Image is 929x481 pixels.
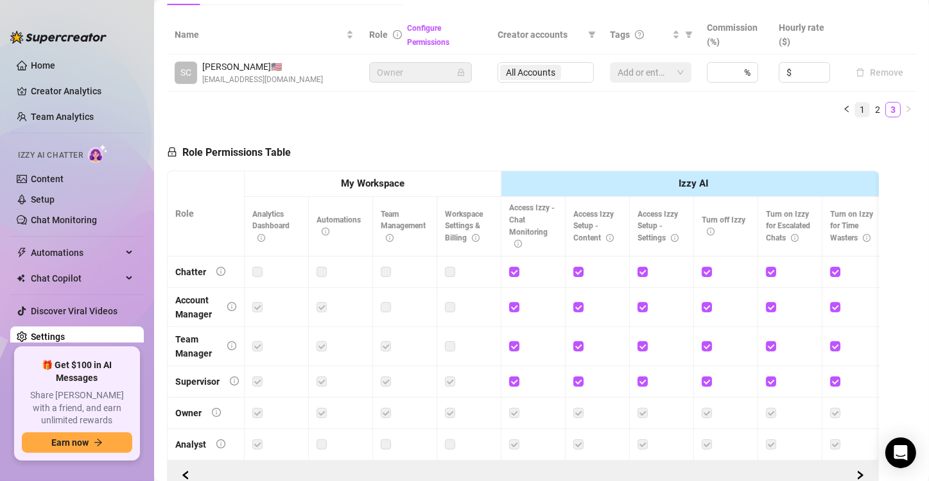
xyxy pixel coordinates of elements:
[216,439,225,448] span: info-circle
[17,274,25,283] img: Chat Copilot
[257,234,265,242] span: info-circle
[901,102,916,117] li: Next Page
[635,30,644,39] span: question-circle
[167,147,177,157] span: lock
[212,408,221,417] span: info-circle
[88,144,108,163] img: AI Chatter
[393,30,402,39] span: info-circle
[855,102,870,117] li: 1
[610,28,630,42] span: Tags
[514,240,522,248] span: info-circle
[180,65,191,80] span: SC
[766,210,810,243] span: Turn on Izzy for Escalated Chats
[17,248,27,258] span: thunderbolt
[31,60,55,71] a: Home
[885,102,901,117] li: 3
[167,15,361,55] th: Name
[445,210,483,243] span: Workspace Settings & Billing
[31,332,65,342] a: Settings
[573,210,614,243] span: Access Izzy Setup - Content
[843,105,851,113] span: left
[791,234,799,242] span: info-circle
[685,31,693,38] span: filter
[202,74,323,86] span: [EMAIL_ADDRESS][DOMAIN_NAME]
[202,60,323,74] span: [PERSON_NAME] 🇺🇸
[855,103,869,117] a: 1
[10,31,107,44] img: logo-BBDzfeDw.svg
[509,203,555,249] span: Access Izzy - Chat Monitoring
[51,437,89,448] span: Earn now
[699,15,771,55] th: Commission (%)
[341,178,404,189] strong: My Workspace
[175,375,220,389] div: Supervisor
[870,102,885,117] li: 2
[175,437,206,451] div: Analyst
[175,406,202,420] div: Owner
[856,471,865,480] span: right
[317,215,361,237] span: Automations
[702,215,745,237] span: Turn off Izzy
[679,178,709,189] strong: Izzy AI
[227,302,236,311] span: info-circle
[871,103,885,117] a: 2
[31,81,134,101] a: Creator Analytics
[22,359,132,384] span: 🎁 Get $100 in AI Messages
[31,215,97,225] a: Chat Monitoring
[31,112,94,122] a: Team Analytics
[671,234,679,242] span: info-circle
[18,149,83,162] span: Izzy AI Chatter
[252,210,290,243] span: Analytics Dashboard
[181,471,190,480] span: left
[175,332,217,360] div: Team Manager
[31,242,122,263] span: Automations
[369,30,388,40] span: Role
[498,28,583,42] span: Creator accounts
[31,306,117,316] a: Discover Viral Videos
[167,145,291,160] h5: Role Permissions Table
[22,389,132,427] span: Share [PERSON_NAME] with a friend, and earn unlimited rewards
[407,24,449,47] a: Configure Permissions
[851,65,908,80] button: Remove
[457,69,465,76] span: lock
[31,194,55,205] a: Setup
[227,341,236,350] span: info-circle
[606,234,614,242] span: info-circle
[863,234,871,242] span: info-circle
[886,103,900,117] a: 3
[31,268,122,289] span: Chat Copilot
[175,265,206,279] div: Chatter
[588,31,596,38] span: filter
[905,105,912,113] span: right
[22,432,132,453] button: Earn nowarrow-right
[885,437,916,468] div: Open Intercom Messenger
[682,25,695,44] span: filter
[175,28,343,42] span: Name
[31,174,64,184] a: Content
[216,267,225,276] span: info-circle
[839,102,855,117] li: Previous Page
[472,234,480,242] span: info-circle
[586,25,598,44] span: filter
[322,228,329,235] span: info-circle
[230,376,239,385] span: info-circle
[175,293,217,321] div: Account Manager
[381,210,426,243] span: Team Management
[386,234,394,242] span: info-circle
[830,210,873,243] span: Turn on Izzy for Time Wasters
[839,102,855,117] button: left
[707,228,715,235] span: info-circle
[638,210,679,243] span: Access Izzy Setup - Settings
[901,102,916,117] button: right
[168,171,245,257] th: Role
[94,438,103,447] span: arrow-right
[771,15,843,55] th: Hourly rate ($)
[377,63,464,82] span: Owner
